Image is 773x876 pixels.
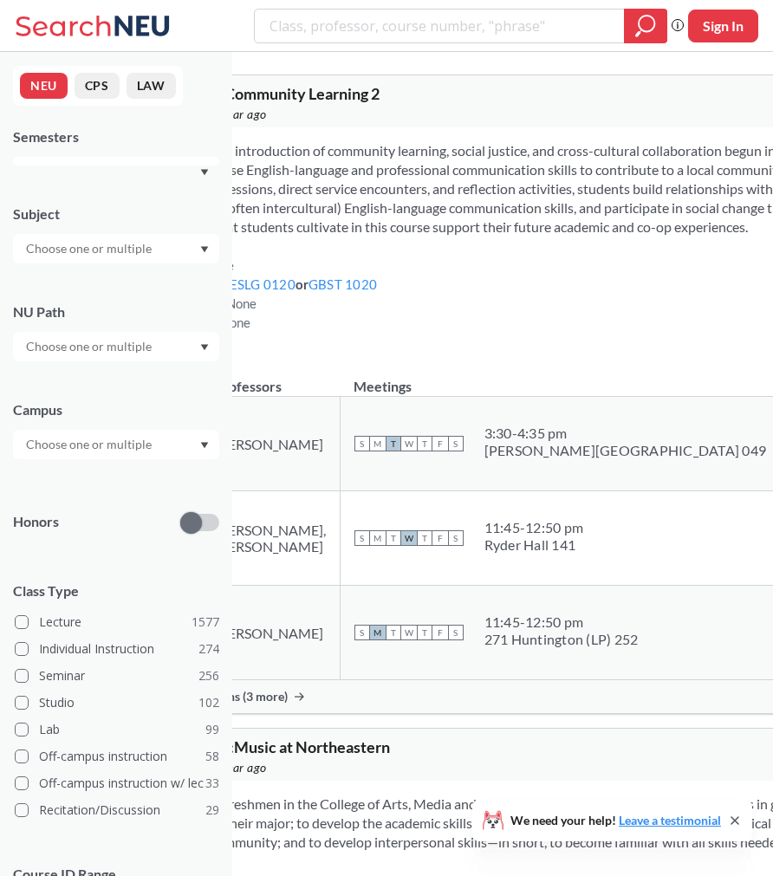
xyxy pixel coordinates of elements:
[17,336,163,357] input: Choose one or multiple
[386,625,401,640] span: T
[13,332,219,361] div: Dropdown arrow
[432,625,448,640] span: F
[370,625,386,640] span: M
[370,436,386,451] span: M
[15,611,219,633] label: Lecture
[15,691,219,714] label: Studio
[635,14,656,38] svg: magnifying glass
[354,625,370,640] span: S
[688,10,758,42] button: Sign In
[198,693,219,712] span: 102
[13,302,219,321] div: NU Path
[127,73,176,99] button: LAW
[200,169,209,176] svg: Dropdown arrow
[417,530,432,546] span: T
[230,276,296,292] a: ESLG 0120
[147,737,390,756] span: MUSC 1000 : Music at Northeastern
[205,720,219,739] span: 99
[200,491,340,586] td: [PERSON_NAME], [PERSON_NAME]
[15,772,219,795] label: Off-campus instruction w/ lec
[13,430,219,459] div: Dropdown arrow
[417,625,432,640] span: T
[401,436,417,451] span: W
[510,814,721,827] span: We need your help!
[17,238,163,259] input: Choose one or multiple
[401,530,417,546] span: W
[484,425,767,442] div: 3:30 - 4:35 pm
[15,665,219,687] label: Seminar
[484,613,639,631] div: 11:45 - 12:50 pm
[484,536,584,554] div: Ryder Hall 141
[432,436,448,451] span: F
[370,530,386,546] span: M
[13,127,219,146] div: Semesters
[309,276,377,292] a: GBST 1020
[448,530,464,546] span: S
[75,73,120,99] button: CPS
[205,801,219,820] span: 29
[200,360,340,397] th: Professors
[13,581,219,600] span: Class Type
[619,813,721,827] a: Leave a testimonial
[448,436,464,451] span: S
[200,344,209,351] svg: Dropdown arrow
[17,434,163,455] input: Choose one or multiple
[198,666,219,685] span: 256
[198,639,219,659] span: 274
[354,530,370,546] span: S
[15,745,219,768] label: Off-campus instruction
[226,295,257,311] span: None
[205,747,219,766] span: 58
[147,84,380,103] span: ESLG 0130 : Community Learning 2
[20,73,68,99] button: NEU
[200,397,340,491] td: [PERSON_NAME]
[13,400,219,419] div: Campus
[205,774,219,793] span: 33
[268,11,611,41] input: Class, professor, course number, "phrase"
[147,256,378,332] div: NUPaths: Prerequisites: or Corequisites: Course fees:
[484,631,639,648] div: 271 Huntington (LP) 252
[15,718,219,741] label: Lab
[386,436,401,451] span: T
[200,586,340,680] td: [PERSON_NAME]
[200,246,209,253] svg: Dropdown arrow
[624,9,667,43] div: magnifying glass
[448,625,464,640] span: S
[15,799,219,821] label: Recitation/Discussion
[192,613,219,632] span: 1577
[484,519,584,536] div: 11:45 - 12:50 pm
[354,436,370,451] span: S
[484,442,767,459] div: [PERSON_NAME][GEOGRAPHIC_DATA] 049
[200,442,209,449] svg: Dropdown arrow
[386,530,401,546] span: T
[13,204,219,224] div: Subject
[15,638,219,660] label: Individual Instruction
[417,436,432,451] span: T
[432,530,448,546] span: F
[220,315,251,330] span: None
[401,625,417,640] span: W
[13,512,59,532] p: Honors
[13,234,219,263] div: Dropdown arrow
